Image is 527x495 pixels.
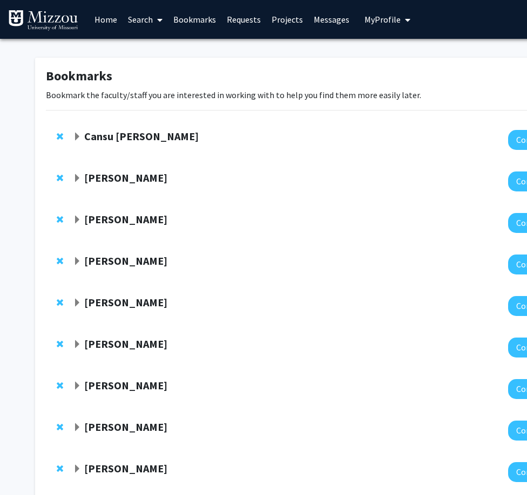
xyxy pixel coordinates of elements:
a: Messages [308,1,355,38]
span: Expand Jianfeng Zhou Bookmark [73,382,82,390]
span: Remove Bill Folk from bookmarks [57,215,63,224]
strong: [PERSON_NAME] [84,420,167,434]
span: Remove Yujiang Fang from bookmarks [57,298,63,307]
strong: [PERSON_NAME] [84,462,167,475]
span: Expand Jay Thelen Bookmark [73,465,82,473]
span: My Profile [364,14,401,25]
strong: [PERSON_NAME] [84,337,167,350]
span: Expand Michael Chapman Bookmark [73,340,82,349]
a: Home [89,1,123,38]
span: Remove Peter Cornish from bookmarks [57,174,63,182]
a: Search [123,1,168,38]
strong: [PERSON_NAME] [84,379,167,392]
span: Remove Jay Thelen from bookmarks [57,464,63,473]
span: Expand Bill Folk Bookmark [73,216,82,224]
span: Remove Michael Chapman from bookmarks [57,340,63,348]
span: Expand Kiruba Krishnaswamy Bookmark [73,423,82,432]
span: Remove Cansu Agca from bookmarks [57,132,63,141]
strong: [PERSON_NAME] [84,295,167,309]
img: University of Missouri Logo [8,10,78,31]
a: Bookmarks [168,1,221,38]
span: Expand Yujiang Fang Bookmark [73,299,82,307]
span: Expand Peter Cornish Bookmark [73,174,82,183]
strong: [PERSON_NAME] [84,212,167,226]
a: Requests [221,1,266,38]
span: Expand Cansu Agca Bookmark [73,133,82,141]
iframe: Chat [8,446,46,487]
span: Expand Xiao Heng Bookmark [73,257,82,266]
strong: [PERSON_NAME] [84,171,167,184]
strong: [PERSON_NAME] [84,254,167,267]
a: Projects [266,1,308,38]
span: Remove Jianfeng Zhou from bookmarks [57,381,63,390]
span: Remove Kiruba Krishnaswamy from bookmarks [57,423,63,431]
strong: Cansu [PERSON_NAME] [84,129,199,143]
span: Remove Xiao Heng from bookmarks [57,257,63,265]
